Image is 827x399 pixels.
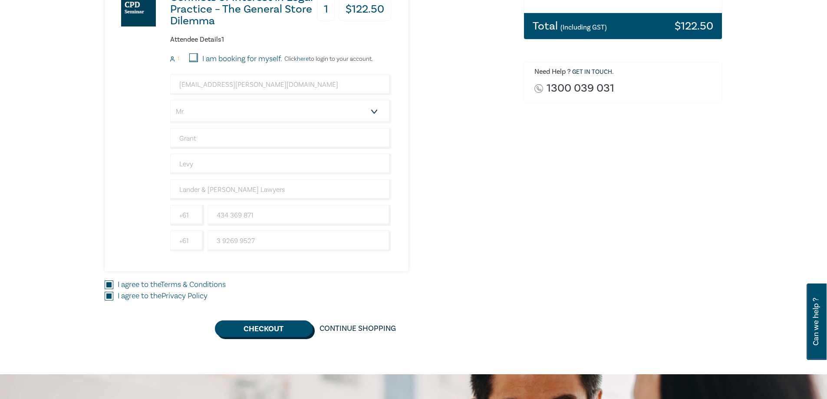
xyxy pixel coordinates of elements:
[170,128,391,149] input: First Name*
[560,23,607,32] small: (Including GST)
[208,205,391,226] input: Mobile*
[170,231,204,251] input: +61
[534,68,716,76] h6: Need Help ? .
[202,53,282,65] label: I am booking for myself.
[170,36,391,44] h6: Attendee Details 1
[215,320,313,337] button: Checkout
[118,290,208,302] label: I agree to the
[533,20,607,32] h3: Total
[161,291,208,301] a: Privacy Policy
[170,205,204,226] input: +61
[297,55,309,63] a: here
[208,231,391,251] input: Phone
[313,320,403,337] a: Continue Shopping
[547,82,614,94] a: 1300 039 031
[170,74,391,95] input: Attendee Email*
[170,154,391,175] input: Last Name*
[170,179,391,200] input: Company
[118,279,226,290] label: I agree to the
[161,280,226,290] a: Terms & Conditions
[675,20,713,32] h3: $ 122.50
[572,68,612,76] a: Get in touch
[812,289,820,355] span: Can we help ?
[282,56,373,63] p: Click to login to your account.
[178,56,179,62] small: 1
